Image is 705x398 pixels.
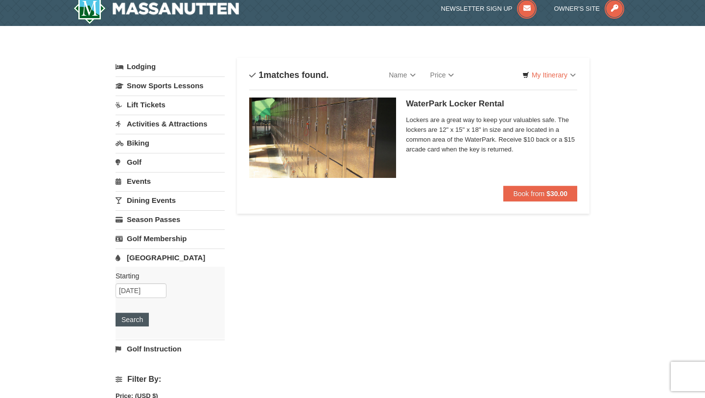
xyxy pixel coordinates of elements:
[116,249,225,267] a: [GEOGRAPHIC_DATA]
[116,115,225,133] a: Activities & Attractions
[116,134,225,152] a: Biking
[249,98,396,178] img: 6619917-1005-d92ad057.png
[116,313,149,326] button: Search
[116,58,225,75] a: Lodging
[381,65,423,85] a: Name
[116,271,217,281] label: Starting
[406,115,577,154] span: Lockers are a great way to keep your valuables safe. The lockers are 12" x 15" x 18" in size and ...
[423,65,462,85] a: Price
[116,96,225,114] a: Lift Tickets
[406,99,577,109] h5: WaterPark Locker Rental
[516,68,582,82] a: My Itinerary
[441,5,513,12] span: Newsletter Sign Up
[116,172,225,190] a: Events
[258,70,263,80] span: 1
[116,340,225,358] a: Golf Instruction
[116,229,225,248] a: Golf Membership
[441,5,537,12] a: Newsletter Sign Up
[503,186,577,201] button: Book from $30.00
[546,190,567,198] strong: $30.00
[554,5,625,12] a: Owner's Site
[513,190,544,198] span: Book from
[116,210,225,228] a: Season Passes
[116,76,225,95] a: Snow Sports Lessons
[249,70,329,80] h4: matches found.
[554,5,600,12] span: Owner's Site
[116,191,225,209] a: Dining Events
[116,375,225,384] h4: Filter By:
[116,153,225,171] a: Golf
